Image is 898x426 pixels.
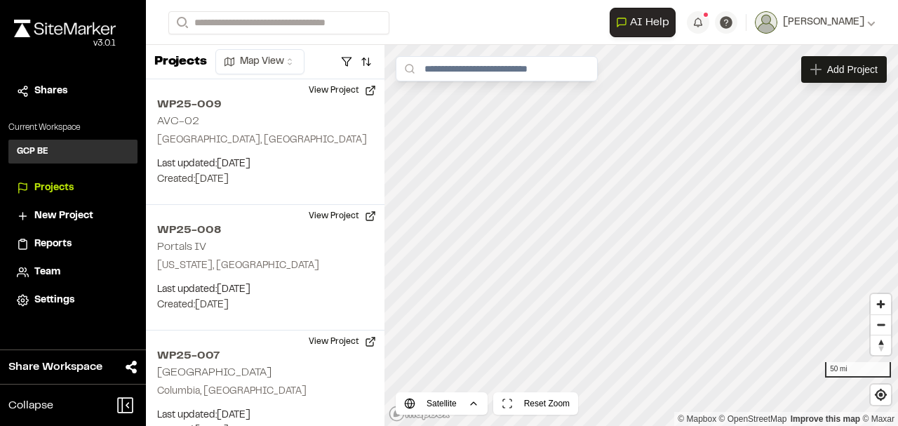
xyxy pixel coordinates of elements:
[755,11,777,34] img: User
[389,406,450,422] a: Mapbox logo
[17,84,129,99] a: Shares
[396,392,488,415] button: Satellite
[17,237,129,252] a: Reports
[630,14,669,31] span: AI Help
[300,205,384,227] button: View Project
[157,298,373,313] p: Created: [DATE]
[157,368,272,378] h2: [GEOGRAPHIC_DATA]
[678,414,716,424] a: Mapbox
[300,331,384,353] button: View Project
[791,414,860,424] a: Map feedback
[157,408,373,423] p: Last updated: [DATE]
[871,294,891,314] button: Zoom in
[8,121,138,134] p: Current Workspace
[34,180,74,196] span: Projects
[17,208,129,224] a: New Project
[34,84,67,99] span: Shares
[157,282,373,298] p: Last updated: [DATE]
[17,180,129,196] a: Projects
[34,208,93,224] span: New Project
[34,265,60,280] span: Team
[871,314,891,335] button: Zoom out
[14,20,116,37] img: rebrand.png
[825,362,891,378] div: 50 mi
[8,359,102,375] span: Share Workspace
[610,8,681,37] div: Open AI Assistant
[493,392,578,415] button: Reset Zoom
[154,53,207,72] p: Projects
[157,133,373,148] p: [GEOGRAPHIC_DATA], [GEOGRAPHIC_DATA]
[871,385,891,405] button: Find my location
[17,293,129,308] a: Settings
[8,397,53,414] span: Collapse
[827,62,878,76] span: Add Project
[157,347,373,364] h2: WP25-007
[157,157,373,172] p: Last updated: [DATE]
[300,79,384,102] button: View Project
[17,265,129,280] a: Team
[157,117,199,126] h2: AVC-02
[610,8,676,37] button: Open AI Assistant
[14,37,116,50] div: Oh geez...please don't...
[871,335,891,355] button: Reset bearing to north
[871,315,891,335] span: Zoom out
[755,11,876,34] button: [PERSON_NAME]
[157,258,373,274] p: [US_STATE], [GEOGRAPHIC_DATA]
[157,222,373,239] h2: WP25-008
[34,293,74,308] span: Settings
[157,172,373,187] p: Created: [DATE]
[34,237,72,252] span: Reports
[157,96,373,113] h2: WP25-009
[157,384,373,399] p: Columbia, [GEOGRAPHIC_DATA]
[17,145,48,158] h3: GCP BE
[783,15,864,30] span: [PERSON_NAME]
[862,414,894,424] a: Maxar
[157,242,206,252] h2: Portals IV
[168,11,194,34] button: Search
[719,414,787,424] a: OpenStreetMap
